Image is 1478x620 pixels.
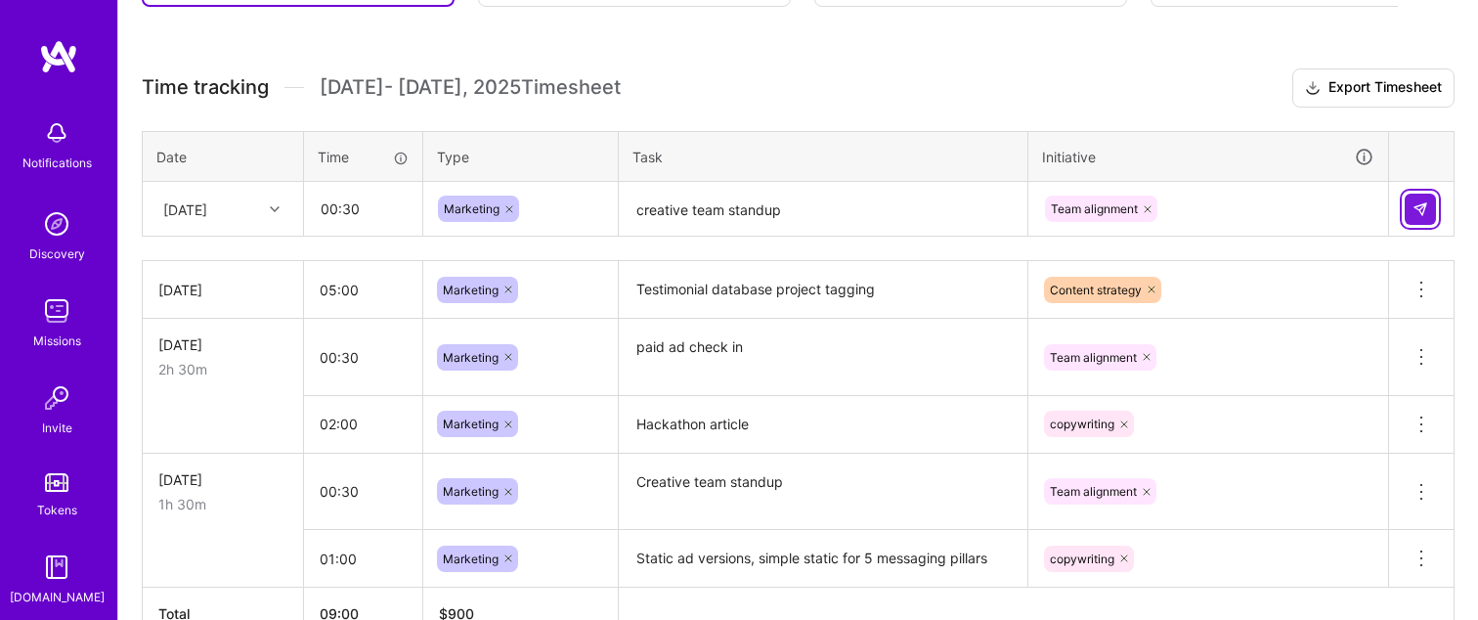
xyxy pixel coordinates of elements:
[22,153,92,173] div: Notifications
[270,204,280,214] i: icon Chevron
[1305,78,1321,99] i: icon Download
[304,264,422,316] input: HH:MM
[621,532,1025,586] textarea: Static ad versions, simple static for 5 messaging pillars
[621,456,1025,529] textarea: Creative team standup
[143,131,304,182] th: Date
[621,321,1025,394] textarea: paid ad check in
[443,417,499,431] span: Marketing
[1413,201,1428,217] img: Submit
[423,131,619,182] th: Type
[42,418,72,438] div: Invite
[443,552,499,566] span: Marketing
[1050,350,1137,365] span: Team alignment
[158,494,287,514] div: 1h 30m
[443,350,499,365] span: Marketing
[1050,283,1142,297] span: Content strategy
[163,199,207,219] div: [DATE]
[158,469,287,490] div: [DATE]
[621,263,1025,317] textarea: Testimonial database project tagging
[1042,146,1374,168] div: Initiative
[45,473,68,492] img: tokens
[443,283,499,297] span: Marketing
[158,359,287,379] div: 2h 30m
[37,204,76,244] img: discovery
[10,587,105,607] div: [DOMAIN_NAME]
[444,201,500,216] span: Marketing
[621,398,1025,452] textarea: Hackathon article
[304,398,422,450] input: HH:MM
[621,184,1025,236] textarea: creative team standup
[39,39,78,74] img: logo
[37,291,76,331] img: teamwork
[29,244,85,264] div: Discovery
[1051,201,1138,216] span: Team alignment
[320,75,621,100] span: [DATE] - [DATE] , 2025 Timesheet
[33,331,81,351] div: Missions
[37,548,76,587] img: guide book
[142,75,269,100] span: Time tracking
[1050,417,1114,431] span: copywriting
[1292,68,1455,108] button: Export Timesheet
[37,500,77,520] div: Tokens
[37,378,76,418] img: Invite
[443,484,499,499] span: Marketing
[304,533,422,585] input: HH:MM
[1050,484,1137,499] span: Team alignment
[1405,194,1438,225] div: null
[304,465,422,517] input: HH:MM
[37,113,76,153] img: bell
[304,332,422,383] input: HH:MM
[305,183,421,235] input: HH:MM
[158,280,287,300] div: [DATE]
[158,334,287,355] div: [DATE]
[619,131,1028,182] th: Task
[1050,552,1114,566] span: copywriting
[318,147,409,167] div: Time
